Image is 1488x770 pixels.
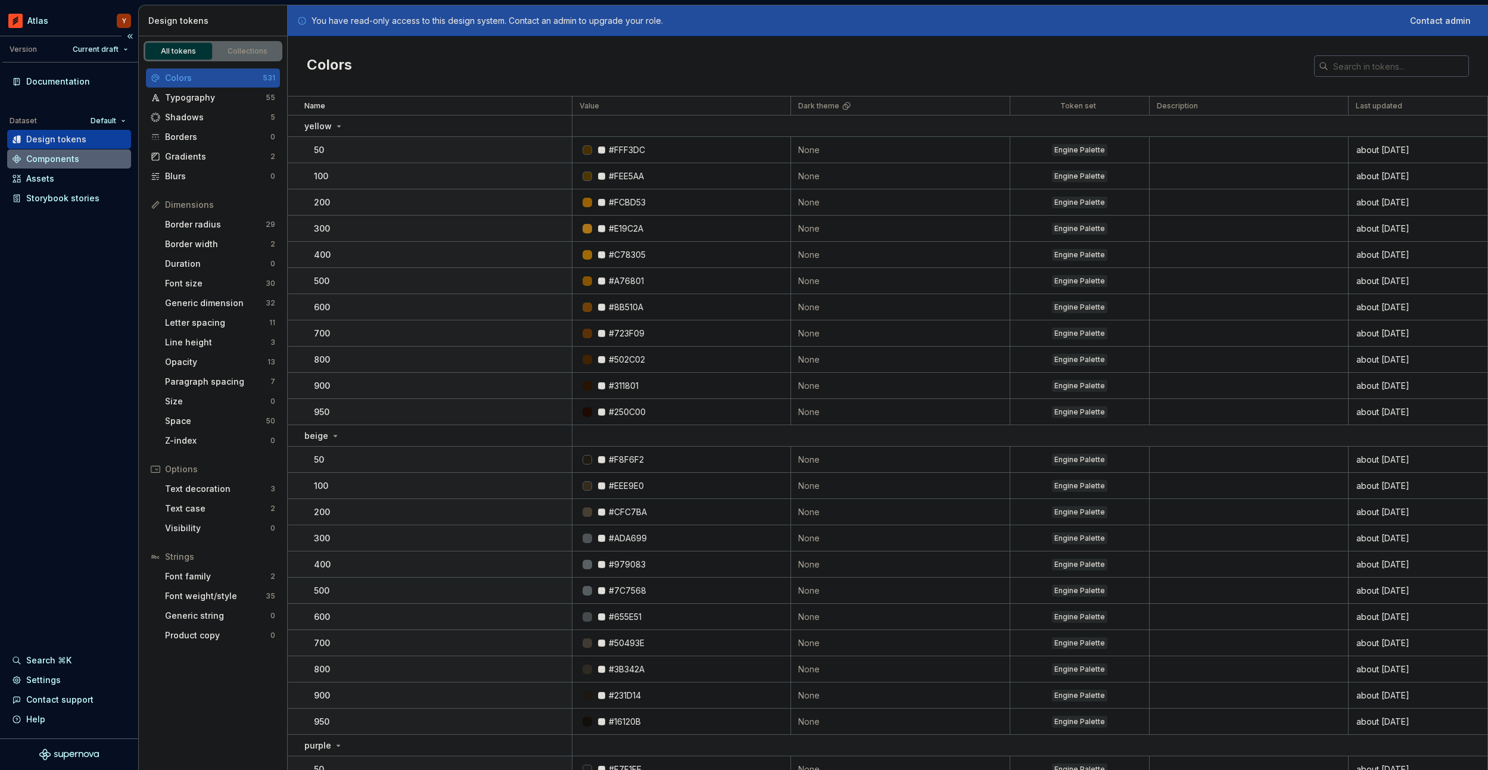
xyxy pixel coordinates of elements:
div: 13 [267,357,275,367]
div: Search ⌘K [26,654,71,666]
button: Contact support [7,690,131,709]
div: Typography [165,92,266,104]
div: Assets [26,173,54,185]
div: 7 [270,377,275,386]
p: 950 [314,406,329,418]
div: about [DATE] [1349,637,1487,649]
a: Blurs0 [146,167,280,186]
div: 0 [270,611,275,621]
div: 2 [270,504,275,513]
div: Engine Palette [1052,716,1107,728]
div: Engine Palette [1052,249,1107,261]
div: Borders [165,131,270,143]
td: None [791,189,1010,216]
td: None [791,373,1010,399]
p: Description [1157,101,1198,111]
div: Colors [165,72,263,84]
p: 200 [314,197,330,208]
div: about [DATE] [1349,301,1487,313]
td: None [791,499,1010,525]
div: Font weight/style [165,590,266,602]
div: Engine Palette [1052,506,1107,518]
div: 0 [270,523,275,533]
div: Y [122,16,126,26]
p: 700 [314,328,330,339]
div: Font family [165,571,270,582]
div: Product copy [165,629,270,641]
p: 50 [314,144,324,156]
div: Engine Palette [1052,328,1107,339]
a: Components [7,149,131,169]
p: 900 [314,690,330,702]
button: AtlasY [2,8,136,33]
div: about [DATE] [1349,328,1487,339]
a: Generic dimension32 [160,294,280,313]
td: None [791,604,1010,630]
div: Dataset [10,116,37,126]
td: None [791,682,1010,709]
div: about [DATE] [1349,170,1487,182]
td: None [791,709,1010,735]
div: Engine Palette [1052,532,1107,544]
p: 400 [314,249,331,261]
div: 3 [270,338,275,347]
p: beige [304,430,328,442]
div: #FEE5AA [609,170,644,182]
a: Z-index0 [160,431,280,450]
div: Settings [26,674,61,686]
div: 35 [266,591,275,601]
a: Contact admin [1402,10,1478,32]
div: 531 [263,73,275,83]
div: Shadows [165,111,270,123]
button: Collapse sidebar [122,28,138,45]
div: 2 [270,152,275,161]
p: Value [580,101,599,111]
div: about [DATE] [1349,559,1487,571]
div: Line height [165,336,270,348]
div: Design tokens [26,133,86,145]
button: Current draft [67,41,133,58]
div: Generic string [165,610,270,622]
div: Documentation [26,76,90,88]
div: #ADA699 [609,532,647,544]
a: Product copy0 [160,626,280,645]
div: 3 [270,484,275,494]
p: 300 [314,532,330,544]
div: Help [26,713,45,725]
p: 700 [314,637,330,649]
td: None [791,447,1010,473]
a: Supernova Logo [39,749,99,760]
p: purple [304,740,331,752]
div: 29 [266,220,275,229]
p: 500 [314,275,329,287]
div: 2 [270,572,275,581]
div: about [DATE] [1349,585,1487,597]
div: 50 [266,416,275,426]
span: Contact admin [1410,15,1471,27]
div: Text case [165,503,270,515]
div: 55 [266,93,275,102]
div: Engine Palette [1052,354,1107,366]
div: Generic dimension [165,297,266,309]
div: #655E51 [609,611,642,623]
button: Help [7,710,131,729]
div: #723F09 [609,328,645,339]
div: Strings [165,551,275,563]
p: 900 [314,380,330,392]
td: None [791,216,1010,242]
div: Engine Palette [1052,197,1107,208]
div: Engine Palette [1052,611,1107,623]
td: None [791,294,1010,320]
td: None [791,473,1010,499]
div: All tokens [149,46,208,56]
div: Engine Palette [1052,585,1107,597]
p: You have read-only access to this design system. Contact an admin to upgrade your role. [312,15,663,27]
a: Font size30 [160,274,280,293]
a: Visibility0 [160,519,280,538]
div: about [DATE] [1349,354,1487,366]
td: None [791,578,1010,604]
td: None [791,656,1010,682]
td: None [791,525,1010,551]
div: Engine Palette [1052,559,1107,571]
a: Size0 [160,392,280,411]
